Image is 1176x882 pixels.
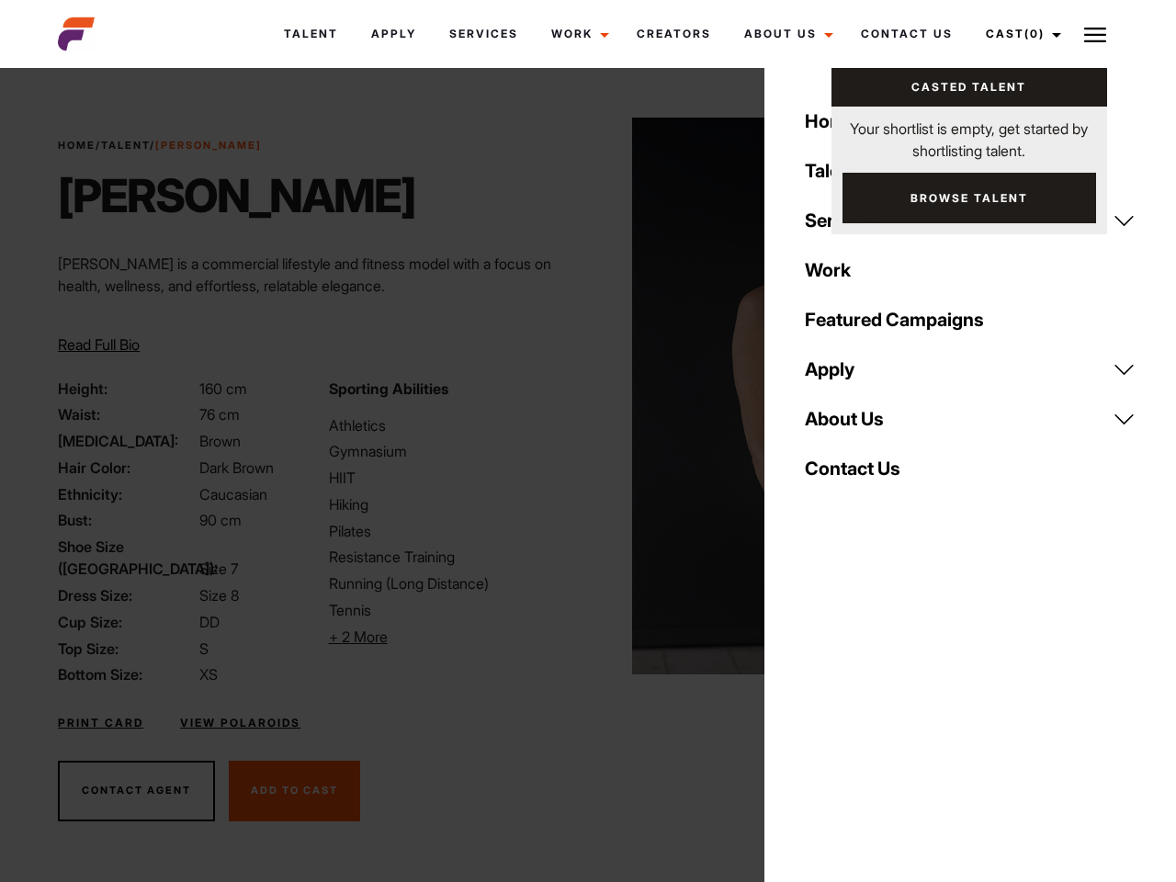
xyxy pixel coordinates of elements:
[199,665,218,684] span: XS
[329,467,577,489] li: HIIT
[101,139,150,152] a: Talent
[329,546,577,568] li: Resistance Training
[1024,27,1045,40] span: (0)
[58,138,262,153] span: / /
[229,761,360,821] button: Add To Cast
[58,335,140,354] span: Read Full Bio
[329,572,577,594] li: Running (Long Distance)
[58,430,196,452] span: [MEDICAL_DATA]:
[58,403,196,425] span: Waist:
[794,295,1147,345] a: Featured Campaigns
[535,9,620,59] a: Work
[58,663,196,685] span: Bottom Size:
[794,96,1147,146] a: Home
[794,245,1147,295] a: Work
[199,586,239,605] span: Size 8
[58,761,215,821] button: Contact Agent
[199,379,247,398] span: 160 cm
[831,68,1107,107] a: Casted Talent
[329,599,577,621] li: Tennis
[58,638,196,660] span: Top Size:
[58,378,196,400] span: Height:
[58,509,196,531] span: Bust:
[58,334,140,356] button: Read Full Bio
[728,9,844,59] a: About Us
[58,715,143,731] a: Print Card
[794,394,1147,444] a: About Us
[844,9,969,59] a: Contact Us
[329,493,577,515] li: Hiking
[329,440,577,462] li: Gymnasium
[620,9,728,59] a: Creators
[58,611,196,633] span: Cup Size:
[58,168,415,223] h1: [PERSON_NAME]
[199,511,242,529] span: 90 cm
[329,520,577,542] li: Pilates
[1084,24,1106,46] img: Burger icon
[199,485,267,503] span: Caucasian
[199,405,240,424] span: 76 cm
[842,173,1096,223] a: Browse Talent
[199,639,209,658] span: S
[155,139,262,152] strong: [PERSON_NAME]
[329,628,388,646] span: + 2 More
[794,444,1147,493] a: Contact Us
[199,458,274,477] span: Dark Brown
[267,9,355,59] a: Talent
[58,483,196,505] span: Ethnicity:
[58,253,577,297] p: [PERSON_NAME] is a commercial lifestyle and fitness model with a focus on health, wellness, and e...
[794,345,1147,394] a: Apply
[433,9,535,59] a: Services
[251,784,338,797] span: Add To Cast
[329,414,577,436] li: Athletics
[58,584,196,606] span: Dress Size:
[58,536,196,580] span: Shoe Size ([GEOGRAPHIC_DATA]):
[199,560,238,578] span: Size 7
[831,107,1107,162] p: Your shortlist is empty, get started by shortlisting talent.
[355,9,433,59] a: Apply
[199,432,241,450] span: Brown
[329,379,448,398] strong: Sporting Abilities
[199,613,220,631] span: DD
[969,9,1072,59] a: Cast(0)
[58,16,95,52] img: cropped-aefm-brand-fav-22-square.png
[794,196,1147,245] a: Services
[180,715,300,731] a: View Polaroids
[58,457,196,479] span: Hair Color:
[794,146,1147,196] a: Talent
[58,311,577,378] p: Through her modeling and wellness brand, HEAL, she inspires others on their wellness journeys—cha...
[58,139,96,152] a: Home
